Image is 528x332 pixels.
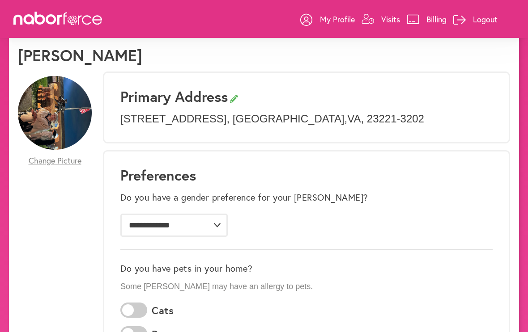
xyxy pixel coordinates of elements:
[29,156,81,166] span: Change Picture
[407,6,447,33] a: Billing
[120,263,252,274] label: Do you have pets in your home?
[18,76,92,150] img: g6bBrGqS0Gqazgu7pWmi
[381,14,400,25] p: Visits
[120,167,493,184] h1: Preferences
[426,14,447,25] p: Billing
[120,113,493,126] p: [STREET_ADDRESS] , [GEOGRAPHIC_DATA] , VA , 23221-3202
[120,192,368,203] label: Do you have a gender preference for your [PERSON_NAME]?
[320,14,355,25] p: My Profile
[120,282,493,292] p: Some [PERSON_NAME] may have an allergy to pets.
[362,6,400,33] a: Visits
[120,88,493,105] h3: Primary Address
[152,305,174,316] label: Cats
[453,6,498,33] a: Logout
[300,6,355,33] a: My Profile
[473,14,498,25] p: Logout
[18,46,142,65] h1: [PERSON_NAME]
